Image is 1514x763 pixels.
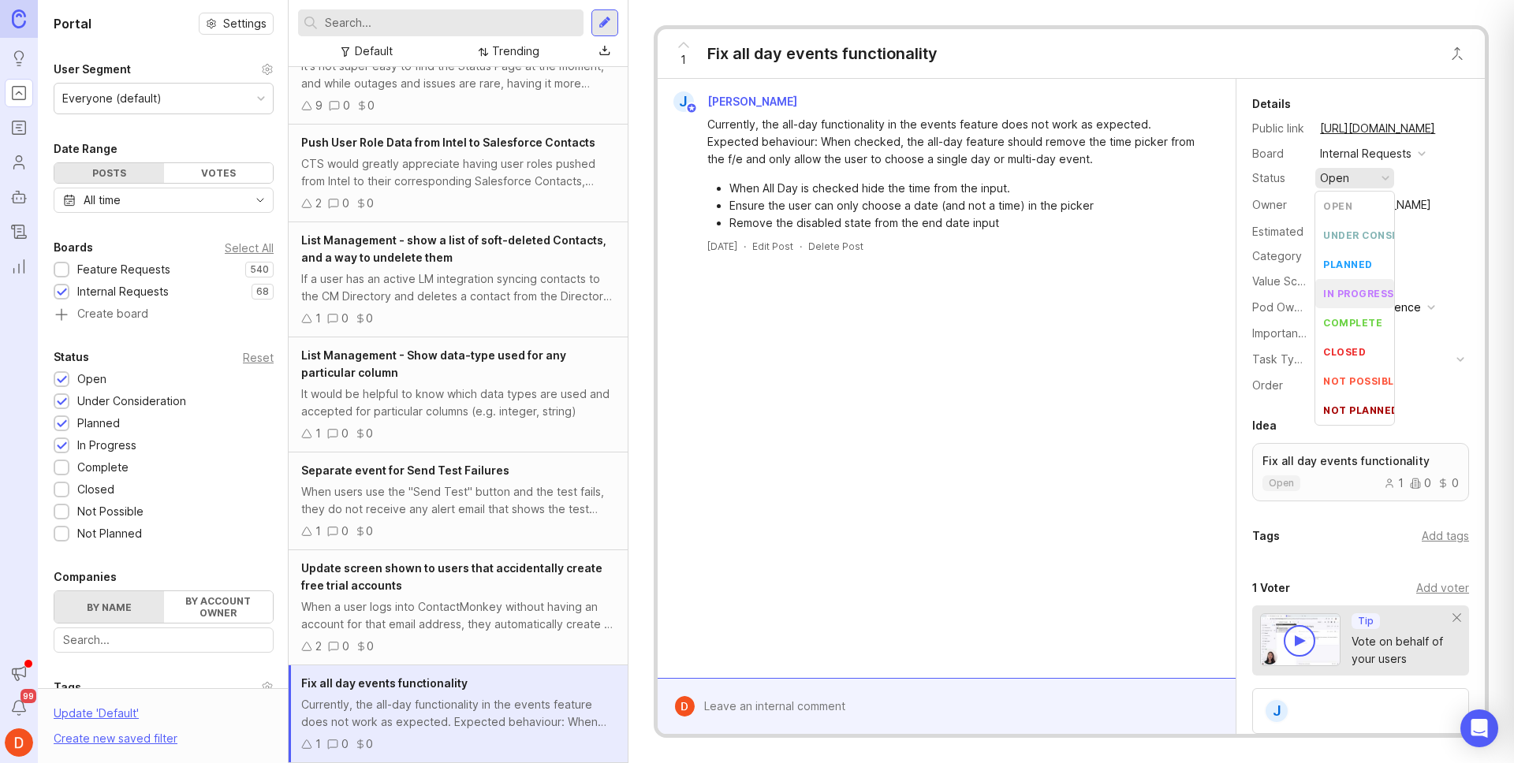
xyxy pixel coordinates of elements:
[301,270,615,305] div: If a user has an active LM integration syncing contacts to the CM Directory and deletes a contact...
[5,218,33,246] a: Changelog
[1252,95,1291,114] div: Details
[1460,709,1498,747] div: Open Intercom Messenger
[1323,374,1400,388] div: not possible
[729,180,1204,197] li: When All Day is checked hide the time from the input.
[289,550,628,665] a: Update screen shown to users that accidentally create free trial accountsWhen a user logs into Co...
[1269,477,1294,489] p: open
[1252,248,1307,265] div: Category
[164,163,274,183] div: Votes
[366,735,373,753] div: 0
[1315,118,1440,139] a: [URL][DOMAIN_NAME]
[1320,169,1349,187] div: open
[707,95,797,108] span: [PERSON_NAME]
[1323,258,1373,271] div: planned
[1252,443,1469,501] a: Fix all day events functionalityopen100
[54,14,91,33] h1: Portal
[681,51,686,69] span: 1
[5,659,33,687] button: Announcements
[1422,527,1469,545] div: Add tags
[729,214,1204,232] li: Remove the disabled state from the end date input
[707,240,737,253] a: [DATE]
[674,696,695,716] img: Daniel G
[301,561,602,592] span: Update screen shown to users that accidentally create free trial accounts
[366,310,373,327] div: 0
[1416,579,1469,597] div: Add voter
[752,240,793,253] div: Edit Post
[77,370,106,388] div: Open
[1252,579,1290,597] div: 1 Voter
[343,97,350,114] div: 0
[301,136,595,149] span: Push User Role Data from Intel to Salesforce Contacts
[77,283,169,300] div: Internal Requests
[1323,287,1394,300] div: in progress
[1252,300,1333,314] label: Pod Ownership
[1252,169,1307,187] div: Status
[366,425,373,442] div: 0
[492,43,539,60] div: Trending
[301,348,566,379] span: List Management - Show data-type used for any particular column
[342,195,349,212] div: 0
[54,60,131,79] div: User Segment
[54,591,164,623] label: By name
[1358,615,1374,627] p: Tip
[729,197,1204,214] li: Ensure the user can only choose a date (and not a time) in the picker
[1252,416,1277,435] div: Idea
[289,222,628,337] a: List Management - show a list of soft-deleted Contacts, and a way to undelete themIf a user has a...
[5,148,33,177] a: Users
[289,125,628,222] a: Push User Role Data from Intel to Salesforce ContactsCTS would greatly appreciate having user rol...
[1264,698,1289,724] div: J
[5,79,33,107] a: Portal
[301,463,509,477] span: Separate event for Send Test Failures
[54,568,117,586] div: Companies
[248,194,273,207] svg: toggle icon
[800,240,802,253] div: ·
[1323,345,1366,359] div: closed
[21,689,36,703] span: 99
[315,97,323,114] div: 9
[1410,478,1431,489] div: 0
[301,696,615,731] div: Currently, the all-day functionality in the events feature does not work as expected. Expected be...
[289,27,628,125] a: Add a link to the Status Page in the dashboardIt's not super easy to find the Status Page at the ...
[355,43,393,60] div: Default
[1438,478,1459,489] div: 0
[5,114,33,142] a: Roadmaps
[315,638,322,655] div: 2
[1252,326,1311,340] label: Importance
[77,261,170,278] div: Feature Requests
[808,240,863,253] div: Delete Post
[1252,274,1313,288] label: Value Scale
[77,525,142,542] div: Not Planned
[225,244,274,252] div: Select All
[84,192,121,209] div: All time
[367,638,374,655] div: 0
[301,598,615,633] div: When a user logs into ContactMonkey without having an account for that email address, they automa...
[1320,145,1411,162] div: Internal Requests
[673,91,694,112] div: J
[5,694,33,722] button: Notifications
[5,728,33,757] img: Daniel G
[1323,229,1450,242] div: under consideration
[54,140,117,158] div: Date Range
[1441,38,1473,69] button: Close button
[1260,613,1341,666] img: video-thumbnail-vote-d41b83416815613422e2ca741bf692cc.jpg
[1252,120,1307,137] div: Public link
[341,523,349,540] div: 0
[77,437,136,454] div: In Progress
[315,310,321,327] div: 1
[77,503,144,520] div: Not Possible
[301,483,615,518] div: When users use the "Send Test" button and the test fails, they do not receive any alert email tha...
[77,415,120,432] div: Planned
[1323,316,1382,329] div: complete
[301,155,615,190] div: CTS would greatly appreciate having user roles pushed from Intel to their corresponding Salesforc...
[301,385,615,420] div: It would be helpful to know which data types are used and accepted for particular columns (e.g. i...
[54,308,274,322] a: Create board
[1252,226,1303,237] div: Estimated
[1352,633,1453,668] div: Vote on behalf of your users
[54,730,177,747] div: Create new saved filter
[367,195,374,212] div: 0
[12,9,26,28] img: Canny Home
[664,91,810,112] a: J[PERSON_NAME]
[77,459,129,476] div: Complete
[1323,199,1352,213] div: open
[367,97,375,114] div: 0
